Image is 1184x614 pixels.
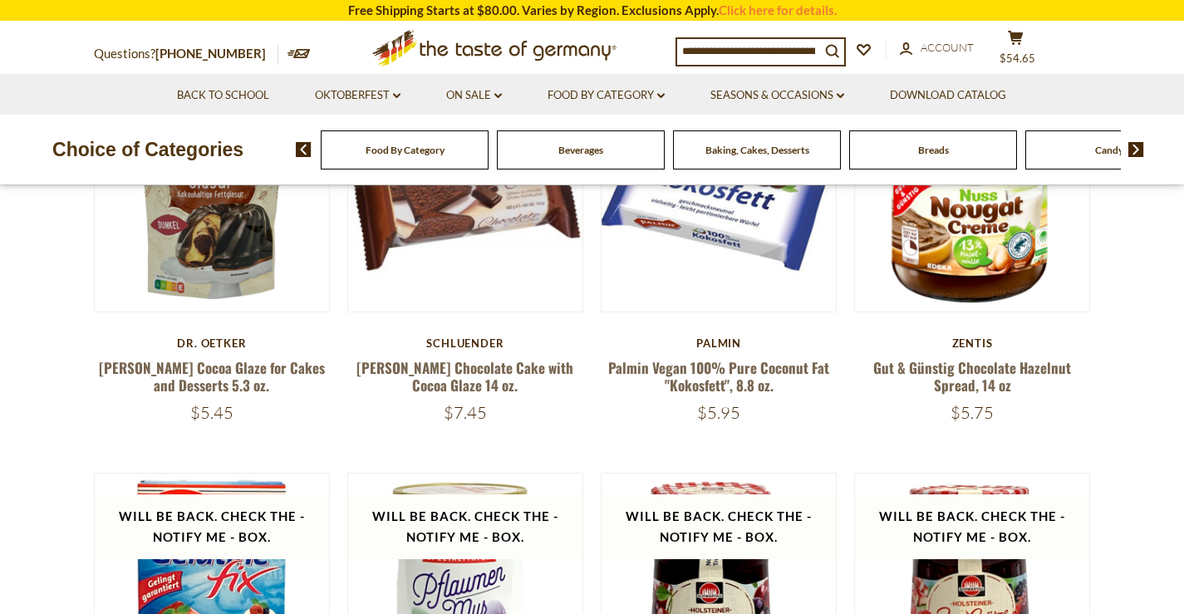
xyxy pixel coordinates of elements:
img: Dr. Oetker Cocoa Glaze for Cakes and Desserts 5.3 oz. [95,77,330,312]
span: $5.45 [190,402,233,423]
a: Click here for details. [719,2,837,17]
a: Gut & Günstig Chocolate Hazelnut Spread, 14 oz [873,357,1071,395]
a: Candy [1095,144,1123,156]
a: Seasons & Occasions [710,86,844,105]
a: [PHONE_NUMBER] [155,46,266,61]
a: Breads [918,144,949,156]
span: $7.45 [444,402,487,423]
img: Gut & Günstig Chocolate Hazelnut Spread, 14 oz [855,77,1090,312]
a: Oktoberfest [315,86,400,105]
img: Schluender Chocolate Cake with Cocoa Glaze 14 oz. [348,77,583,312]
div: Palmin [601,336,838,350]
a: Food By Category [548,86,665,105]
a: Account [900,39,974,57]
span: $5.75 [951,402,994,423]
button: $54.65 [991,30,1041,71]
a: Back to School [177,86,269,105]
span: Account [921,41,974,54]
img: previous arrow [296,142,312,157]
a: [PERSON_NAME] Chocolate Cake with Cocoa Glaze 14 oz. [356,357,573,395]
a: Download Catalog [890,86,1006,105]
a: On Sale [446,86,502,105]
p: Questions? [94,43,278,65]
div: Zentis [854,336,1091,350]
a: Food By Category [366,144,445,156]
div: Schluender [347,336,584,350]
span: $5.95 [697,402,740,423]
a: Baking, Cakes, Desserts [705,144,809,156]
div: Dr. Oetker [94,336,331,350]
img: Palmin Vegan 100% Pure Coconut Fat "Kokosfett", 8.8 oz. [602,77,837,312]
a: Beverages [558,144,603,156]
a: [PERSON_NAME] Cocoa Glaze for Cakes and Desserts 5.3 oz. [99,357,325,395]
a: Palmin Vegan 100% Pure Coconut Fat "Kokosfett", 8.8 oz. [608,357,829,395]
img: next arrow [1128,142,1144,157]
span: $54.65 [1000,52,1035,65]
